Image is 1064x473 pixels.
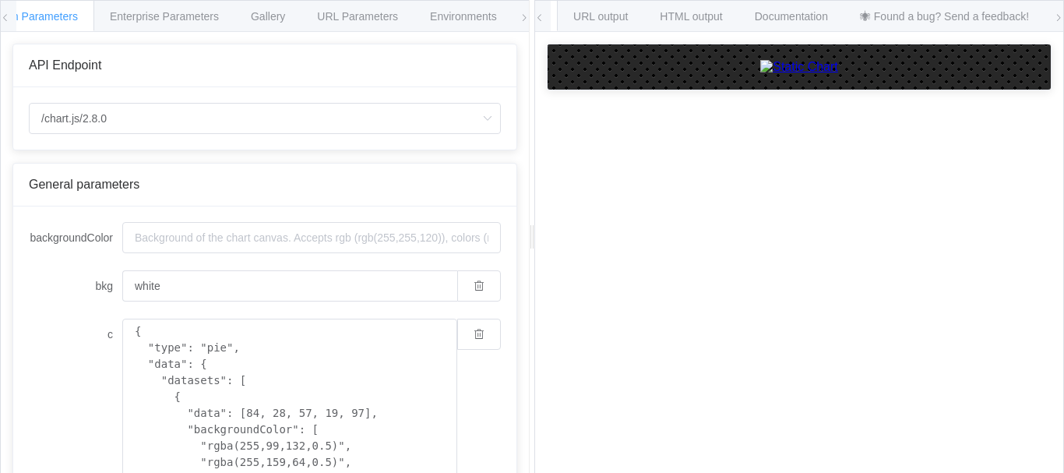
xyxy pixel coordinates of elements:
img: Static Chart [760,60,838,74]
span: URL output [573,10,628,23]
a: Static Chart [563,60,1035,74]
input: Background of the chart canvas. Accepts rgb (rgb(255,255,120)), colors (red), and url-encoded hex... [122,222,501,253]
span: Enterprise Parameters [110,10,219,23]
span: API Endpoint [29,58,101,72]
span: Gallery [251,10,285,23]
span: Documentation [755,10,828,23]
span: URL Parameters [317,10,398,23]
span: Environments [430,10,497,23]
span: General parameters [29,178,139,191]
input: Select [29,103,501,134]
input: Background of the chart canvas. Accepts rgb (rgb(255,255,120)), colors (red), and url-encoded hex... [122,270,457,302]
label: backgroundColor [29,222,122,253]
span: HTML output [660,10,722,23]
label: bkg [29,270,122,302]
label: c [29,319,122,350]
span: 🕷 Found a bug? Send a feedback! [860,10,1029,23]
